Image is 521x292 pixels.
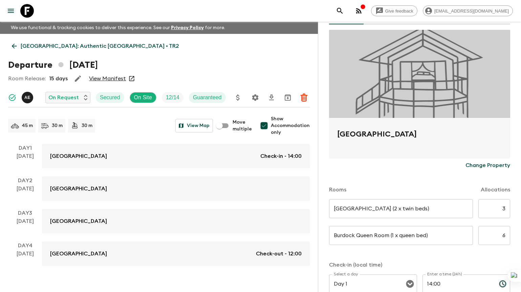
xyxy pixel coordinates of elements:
[465,159,510,172] button: Change Property
[17,217,34,233] div: [DATE]
[17,250,34,266] div: [DATE]
[329,186,346,194] p: Rooms
[17,185,34,201] div: [DATE]
[329,199,473,218] input: eg. Tent on a jeep
[233,119,252,132] span: Move multiple
[50,185,107,193] p: [GEOGRAPHIC_DATA]
[297,91,311,104] button: Delete
[329,30,510,118] div: Photo of Burdock Hotel Istanbul
[271,116,310,136] span: Show Accommodation only
[22,122,33,129] p: 45 m
[8,209,42,217] p: Day 3
[231,91,245,104] button: Update Price, Early Bird Discount and Costs
[371,5,417,16] a: Give feedback
[50,217,107,225] p: [GEOGRAPHIC_DATA]
[21,42,179,50] p: [GEOGRAPHIC_DATA]: Authentic [GEOGRAPHIC_DATA] • TR2
[42,209,310,233] a: [GEOGRAPHIC_DATA]
[8,176,42,185] p: Day 2
[52,122,63,129] p: 30 m
[465,161,510,169] p: Change Property
[256,250,302,258] p: Check-out - 12:00
[42,176,310,201] a: [GEOGRAPHIC_DATA]
[171,25,204,30] a: Privacy Policy
[130,92,156,103] div: On Site
[281,91,295,104] button: Archive (Completed, Cancelled or Unsynced Departures only)
[334,271,358,277] label: Select a day
[405,279,415,289] button: Open
[248,91,262,104] button: Settings
[329,261,510,269] p: Check-in (local time)
[22,92,35,103] button: AE
[333,4,347,18] button: search adventures
[49,75,68,83] p: 15 days
[337,129,502,150] h2: [GEOGRAPHIC_DATA]
[431,8,513,14] span: [EMAIL_ADDRESS][DOMAIN_NAME]
[50,250,107,258] p: [GEOGRAPHIC_DATA]
[8,39,183,53] a: [GEOGRAPHIC_DATA]: Authentic [GEOGRAPHIC_DATA] • TR2
[8,93,16,102] svg: Synced Successfully
[496,277,509,291] button: Choose time, selected time is 2:00 PM
[329,226,473,245] input: eg. Double superior treehouse
[50,152,107,160] p: [GEOGRAPHIC_DATA]
[42,242,310,266] a: [GEOGRAPHIC_DATA]Check-out - 12:00
[100,93,120,102] p: Secured
[82,122,92,129] p: 30 m
[8,58,98,72] h1: Departure [DATE]
[89,75,126,82] a: View Manifest
[193,93,222,102] p: Guaranteed
[8,144,42,152] p: Day 1
[8,75,46,83] p: Room Release:
[48,93,79,102] p: On Request
[22,94,35,99] span: Alp Edward Watmough
[134,93,152,102] p: On Site
[96,92,124,103] div: Secured
[8,242,42,250] p: Day 4
[481,186,510,194] p: Allocations
[175,119,213,132] button: View Map
[423,5,513,16] div: [EMAIL_ADDRESS][DOMAIN_NAME]
[382,8,417,14] span: Give feedback
[162,92,183,103] div: Trip Fill
[8,22,228,34] p: We use functional & tracking cookies to deliver this experience. See our for more.
[24,95,30,100] p: A E
[260,152,302,160] p: Check-in - 14:00
[4,4,18,18] button: menu
[17,152,34,168] div: [DATE]
[427,271,462,277] label: Enter a time (24h)
[42,144,310,168] a: [GEOGRAPHIC_DATA]Check-in - 14:00
[265,91,278,104] button: Download CSV
[166,93,179,102] p: 12 / 14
